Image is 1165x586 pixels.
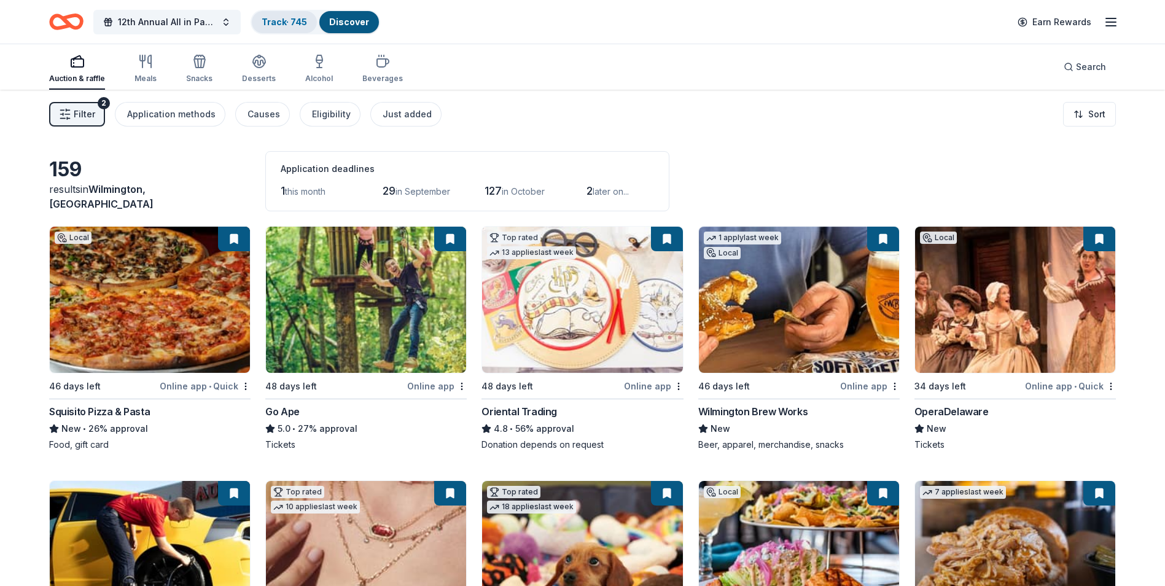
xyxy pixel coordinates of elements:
div: Local [55,232,92,244]
a: Image for Wilmington Brew Works1 applylast weekLocal46 days leftOnline appWilmington Brew WorksNe... [698,226,900,451]
div: 48 days left [265,379,317,394]
div: Donation depends on request [481,439,683,451]
div: Top rated [487,486,540,498]
span: in September [395,186,450,197]
span: Wilmington, [GEOGRAPHIC_DATA] [49,183,154,210]
span: in October [502,186,545,197]
button: Auction & raffle [49,49,105,90]
div: Snacks [186,74,212,84]
button: Eligibility [300,102,360,127]
div: Online app [624,378,684,394]
span: New [927,421,946,436]
div: Top rated [487,232,540,244]
span: this month [285,186,325,197]
button: Beverages [362,49,403,90]
div: 56% approval [481,421,683,436]
div: 13 applies last week [487,246,576,259]
div: Top rated [271,486,324,498]
div: Local [704,486,741,498]
div: Go Ape [265,404,300,419]
div: 7 applies last week [920,486,1006,499]
a: Track· 745 [262,17,307,27]
div: Local [920,232,957,244]
a: Image for Go Ape48 days leftOnline appGo Ape5.0•27% approvalTickets [265,226,467,451]
span: • [209,381,211,391]
div: Beverages [362,74,403,84]
a: Image for Oriental TradingTop rated13 applieslast week48 days leftOnline appOriental Trading4.8•5... [481,226,683,451]
div: Wilmington Brew Works [698,404,808,419]
span: • [293,424,296,434]
div: results [49,182,251,211]
div: OperaDelaware [914,404,989,419]
span: New [61,421,81,436]
span: • [1074,381,1077,391]
span: 4.8 [494,421,508,436]
button: Desserts [242,49,276,90]
span: 127 [485,184,502,197]
a: Image for Squisito Pizza & PastaLocal46 days leftOnline app•QuickSquisito Pizza & PastaNew•26% ap... [49,226,251,451]
div: Tickets [914,439,1116,451]
button: Just added [370,102,442,127]
span: • [510,424,513,434]
a: Home [49,7,84,36]
div: 46 days left [698,379,750,394]
div: Beer, apparel, merchandise, snacks [698,439,900,451]
button: 12th Annual All in Paddle Raffle [93,10,241,34]
span: in [49,183,154,210]
div: Meals [134,74,157,84]
div: Online app Quick [160,378,251,394]
span: 12th Annual All in Paddle Raffle [118,15,216,29]
span: Search [1076,60,1106,74]
div: 18 applies last week [487,501,576,514]
div: Application methods [127,107,216,122]
img: Image for Oriental Trading [482,227,682,373]
span: Sort [1088,107,1105,122]
div: 48 days left [481,379,533,394]
img: Image for Wilmington Brew Works [699,227,899,373]
div: Desserts [242,74,276,84]
img: Image for Go Ape [266,227,466,373]
button: Meals [134,49,157,90]
button: Snacks [186,49,212,90]
div: Just added [383,107,432,122]
div: Application deadlines [281,162,654,176]
button: Sort [1063,102,1116,127]
span: Filter [74,107,95,122]
div: Food, gift card [49,439,251,451]
div: Eligibility [312,107,351,122]
div: Local [704,247,741,259]
div: Online app [840,378,900,394]
div: 27% approval [265,421,467,436]
span: • [83,424,86,434]
div: 26% approval [49,421,251,436]
button: Filter2 [49,102,105,127]
a: Discover [329,17,369,27]
button: Search [1054,55,1116,79]
span: 5.0 [278,421,290,436]
div: Tickets [265,439,467,451]
img: Image for OperaDelaware [915,227,1115,373]
div: 10 applies last week [271,501,360,514]
button: Track· 745Discover [251,10,380,34]
span: later on... [593,186,629,197]
div: Squisito Pizza & Pasta [49,404,150,419]
div: Oriental Trading [481,404,557,419]
div: 159 [49,157,251,182]
img: Image for Squisito Pizza & Pasta [50,227,250,373]
button: Application methods [115,102,225,127]
div: 2 [98,97,110,109]
a: Earn Rewards [1010,11,1099,33]
button: Alcohol [305,49,333,90]
div: Online app Quick [1025,378,1116,394]
div: 34 days left [914,379,966,394]
div: 46 days left [49,379,101,394]
span: 2 [586,184,593,197]
button: Causes [235,102,290,127]
div: Alcohol [305,74,333,84]
div: Causes [247,107,280,122]
span: 1 [281,184,285,197]
div: 1 apply last week [704,232,781,244]
a: Image for OperaDelawareLocal34 days leftOnline app•QuickOperaDelawareNewTickets [914,226,1116,451]
span: 29 [383,184,395,197]
div: Online app [407,378,467,394]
